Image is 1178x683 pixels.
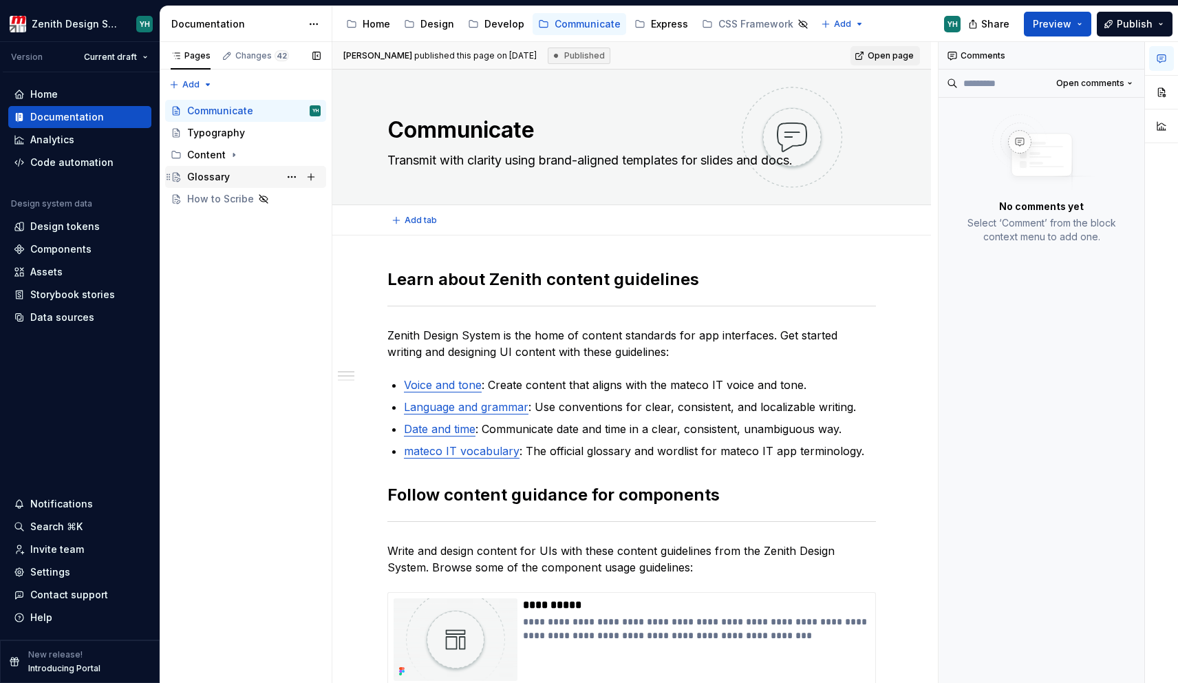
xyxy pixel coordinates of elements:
p: New release! [28,649,83,660]
div: Invite team [30,543,84,556]
div: Help [30,611,52,624]
div: Contact support [30,588,108,602]
a: CSS Framework [696,13,814,35]
p: : Create content that aligns with the mateco IT voice and tone. [404,377,876,393]
p: Introducing Portal [28,663,100,674]
button: Add tab [387,211,443,230]
div: CSS Framework [718,17,793,31]
div: Page tree [341,10,814,38]
a: Communicate [533,13,626,35]
span: Open page [868,50,914,61]
div: Typography [187,126,245,140]
p: : Communicate date and time in a clear, consistent, unambiguous way. [404,421,876,437]
a: Design [398,13,460,35]
a: Components [8,238,151,260]
span: Share [981,17,1009,31]
div: Storybook stories [30,288,115,302]
a: Home [341,13,396,35]
button: Preview [1024,12,1091,36]
span: Publish [1117,17,1153,31]
div: Version [11,52,43,63]
div: YH [140,19,150,30]
a: Typography [165,122,326,144]
div: How to Scribe [187,192,254,206]
button: Publish [1097,12,1172,36]
div: Glossary [187,170,230,184]
div: Design [420,17,454,31]
a: Documentation [8,106,151,128]
a: Settings [8,561,151,583]
img: dd5dd76f-056e-480a-9319-b8edd04d5589.png [394,598,517,681]
div: Search ⌘K [30,520,83,534]
a: Language and grammar [404,400,528,414]
button: Share [961,12,1018,36]
div: Changes [235,50,289,61]
div: Design system data [11,198,92,209]
div: Comments [939,42,1144,70]
button: Current draft [78,48,154,67]
p: Select ‘Comment’ from the block context menu to add one. [955,216,1128,244]
div: Develop [484,17,524,31]
div: Published [548,48,610,64]
a: Voice and tone [404,378,482,392]
button: Zenith Design SystemYH [3,9,157,39]
textarea: Transmit with clarity using brand-aligned templates for slides and docs. [385,149,873,171]
a: Assets [8,261,151,283]
a: Analytics [8,129,151,151]
div: Assets [30,265,63,279]
span: Add [182,79,200,90]
div: Design tokens [30,220,100,233]
a: Data sources [8,306,151,328]
div: Components [30,242,92,256]
a: Glossary [165,166,326,188]
span: Preview [1033,17,1071,31]
span: published this page on [DATE] [343,50,537,61]
a: mateco IT vocabulary [404,444,520,458]
button: Contact support [8,584,151,606]
div: Content [165,144,326,166]
div: Code automation [30,156,114,169]
textarea: Communicate [385,114,873,147]
div: Documentation [171,17,301,31]
div: Pages [171,50,211,61]
a: Open page [850,46,920,65]
strong: Follow content guidance for components [387,485,720,505]
span: Add tab [405,215,437,226]
span: Current draft [84,52,137,63]
div: Content [187,148,226,162]
div: Analytics [30,133,74,147]
div: Communicate [187,104,253,118]
div: Express [651,17,688,31]
p: No comments yet [999,200,1084,213]
span: [PERSON_NAME] [343,50,412,61]
a: Date and time [404,422,475,436]
span: Add [834,19,851,30]
a: Home [8,83,151,105]
div: Communicate [555,17,621,31]
div: Home [363,17,390,31]
a: Design tokens [8,216,151,238]
a: CommunicateYH [165,100,326,122]
button: Search ⌘K [8,516,151,538]
span: Open comments [1056,78,1124,89]
a: Storybook stories [8,284,151,306]
a: Express [629,13,694,35]
button: Notifications [8,493,151,515]
img: e95d57dd-783c-4905-b3fc-0c5af85c8823.png [10,16,26,32]
p: : The official glossary and wordlist for mateco IT app terminology. [404,443,876,459]
a: How to Scribe [165,188,326,210]
div: Notifications [30,497,93,511]
div: Home [30,87,58,101]
button: Help [8,607,151,629]
a: Code automation [8,151,151,174]
div: Data sources [30,311,94,324]
span: 42 [275,50,289,61]
button: Open comments [1050,74,1139,93]
div: Zenith Design System [32,17,120,31]
p: Zenith Design System is the home of content standards for app interfaces. Get started writing and... [387,327,876,360]
button: Add [817,14,868,34]
a: Invite team [8,538,151,560]
div: Settings [30,565,70,579]
strong: Learn about Zenith content guidelines [387,269,699,289]
button: Add [165,75,217,94]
